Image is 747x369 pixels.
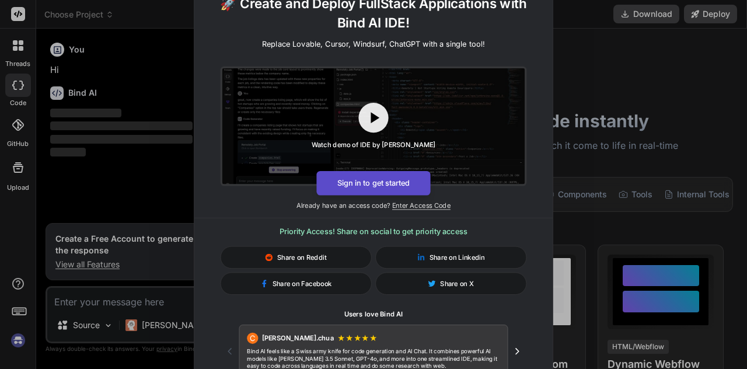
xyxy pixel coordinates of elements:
span: Share on Facebook [273,279,332,288]
button: Previous testimonial [221,342,239,360]
span: ★ [369,332,378,343]
span: ★ [354,332,362,343]
div: Watch demo of IDE by [PERSON_NAME] [312,140,436,149]
span: Enter Access Code [392,201,451,209]
h3: Priority Access! Share on social to get priority access [221,225,527,236]
span: ★ [337,332,345,343]
span: Share on Linkedin [430,252,485,262]
div: C [247,332,258,343]
span: Share on X [440,279,474,288]
p: Already have an access code? [194,201,553,210]
span: ★ [345,332,354,343]
p: Replace Lovable, Cursor, Windsurf, ChatGPT with a single tool! [262,38,485,49]
span: ★ [361,332,369,343]
button: Sign in to get started [316,170,430,195]
span: Share on Reddit [277,252,327,262]
span: [PERSON_NAME].chua [262,333,334,343]
h1: Users love Bind AI [221,309,527,319]
button: Next testimonial [508,342,526,360]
